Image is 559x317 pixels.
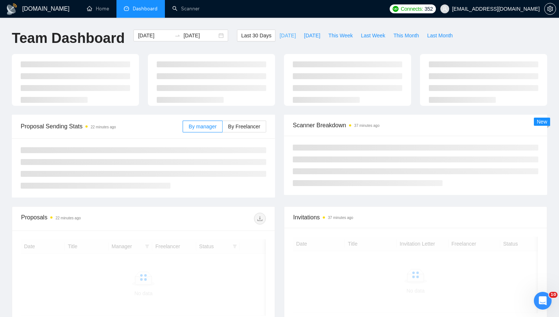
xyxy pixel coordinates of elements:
[549,292,558,298] span: 10
[175,33,180,38] span: to
[21,122,183,131] span: Proposal Sending Stats
[534,292,552,310] iframe: Intercom live chat
[241,31,271,40] span: Last 30 Days
[124,6,129,11] span: dashboard
[183,31,217,40] input: End date
[357,30,389,41] button: Last Week
[175,33,180,38] span: swap-right
[544,3,556,15] button: setting
[401,5,423,13] span: Connects:
[328,31,353,40] span: This Week
[237,30,275,41] button: Last 30 Days
[275,30,300,41] button: [DATE]
[6,3,18,15] img: logo
[424,5,433,13] span: 352
[304,31,320,40] span: [DATE]
[423,30,457,41] button: Last Month
[300,30,324,41] button: [DATE]
[293,121,538,130] span: Scanner Breakdown
[138,31,172,40] input: Start date
[544,6,556,12] a: setting
[393,31,419,40] span: This Month
[55,216,81,220] time: 22 minutes ago
[328,216,353,220] time: 37 minutes ago
[324,30,357,41] button: This Week
[189,124,216,129] span: By manager
[21,213,143,225] div: Proposals
[293,213,538,222] span: Invitations
[172,6,200,12] a: searchScanner
[427,31,453,40] span: Last Month
[361,31,385,40] span: Last Week
[12,30,125,47] h1: Team Dashboard
[393,6,399,12] img: upwork-logo.png
[537,119,547,125] span: New
[228,124,260,129] span: By Freelancer
[91,125,116,129] time: 22 minutes ago
[279,31,296,40] span: [DATE]
[442,6,447,11] span: user
[133,6,157,12] span: Dashboard
[354,124,379,128] time: 37 minutes ago
[87,6,109,12] a: homeHome
[389,30,423,41] button: This Month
